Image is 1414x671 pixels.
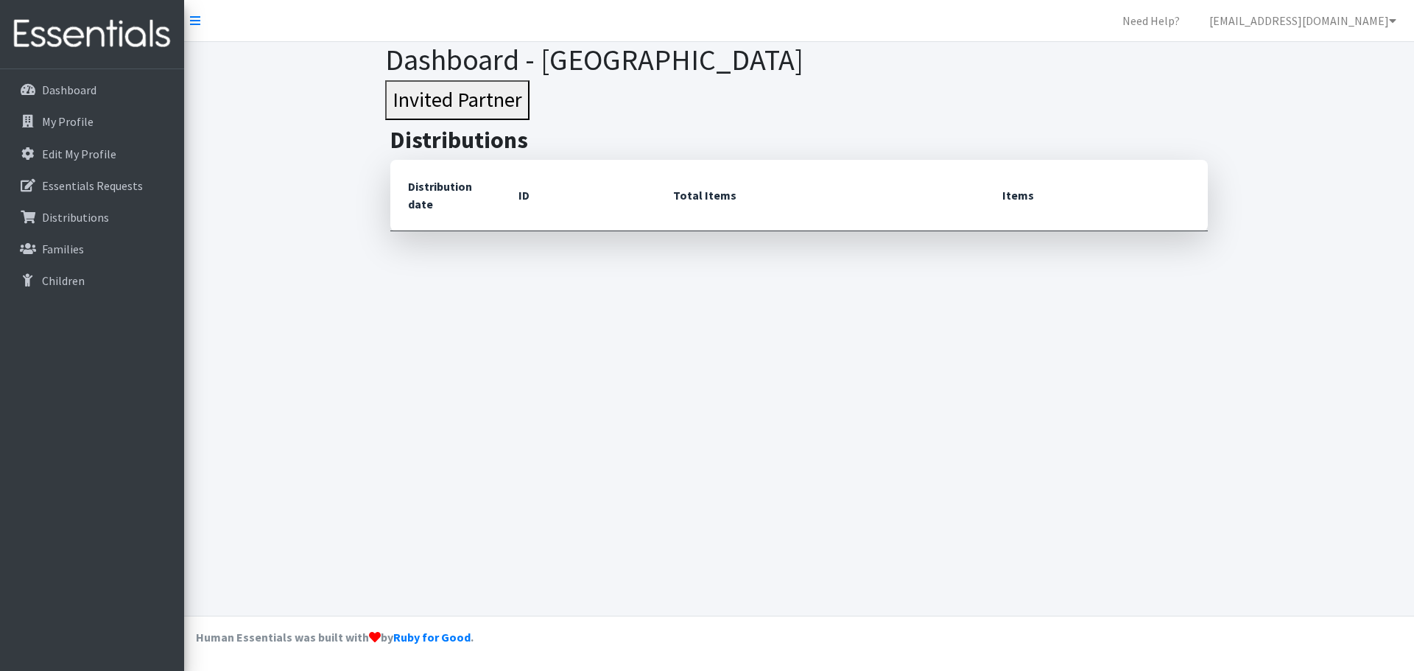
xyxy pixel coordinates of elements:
[385,80,530,120] button: Invited Partner
[390,126,1208,154] h2: Distributions
[1111,6,1192,35] a: Need Help?
[1197,6,1408,35] a: [EMAIL_ADDRESS][DOMAIN_NAME]
[6,234,178,264] a: Families
[6,10,178,59] img: HumanEssentials
[393,630,471,644] a: Ruby for Good
[6,107,178,136] a: My Profile
[655,160,985,231] th: Total Items
[6,203,178,232] a: Distributions
[42,82,96,97] p: Dashboard
[385,42,1214,77] h1: Dashboard - [GEOGRAPHIC_DATA]
[6,75,178,105] a: Dashboard
[42,178,143,193] p: Essentials Requests
[390,160,501,231] th: Distribution date
[42,273,85,288] p: Children
[501,160,655,231] th: ID
[6,171,178,200] a: Essentials Requests
[42,210,109,225] p: Distributions
[196,630,474,644] strong: Human Essentials was built with by .
[6,139,178,169] a: Edit My Profile
[42,242,84,256] p: Families
[6,266,178,295] a: Children
[42,114,94,129] p: My Profile
[985,160,1208,231] th: Items
[42,147,116,161] p: Edit My Profile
